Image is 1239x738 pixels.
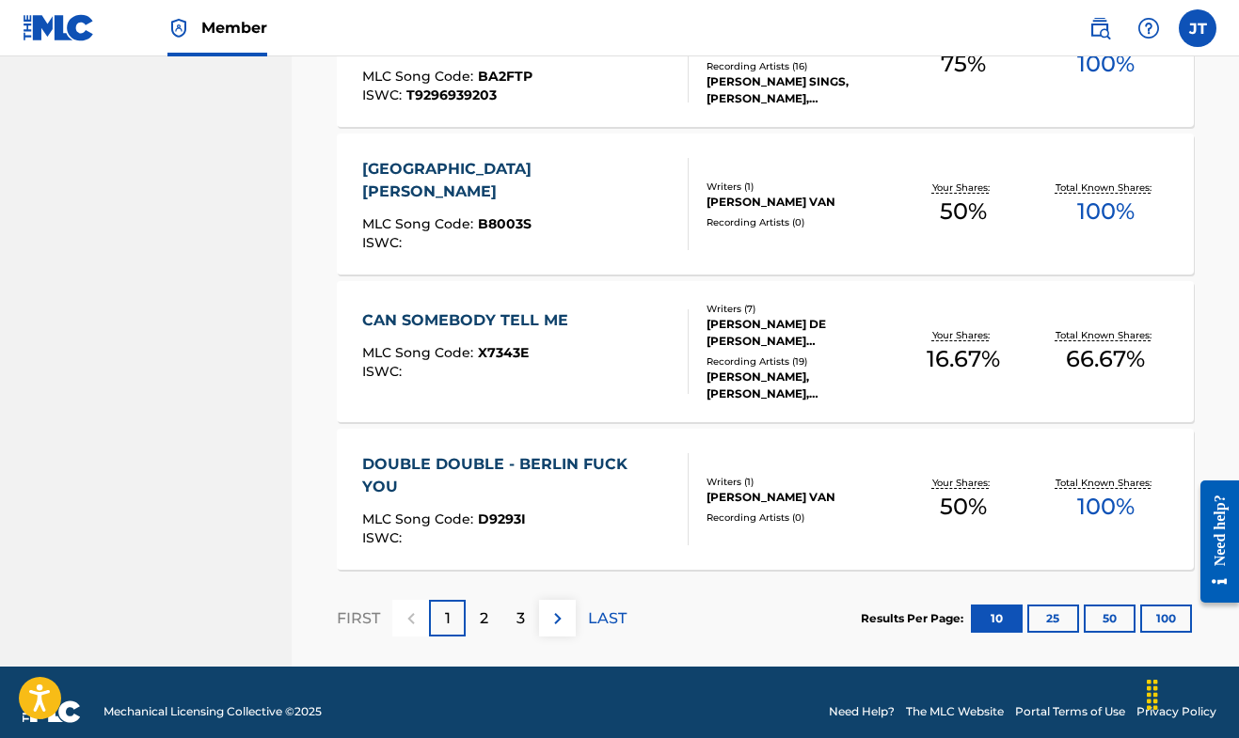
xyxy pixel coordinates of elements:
[1186,462,1239,622] iframe: Resource Center
[1015,703,1125,720] a: Portal Terms of Use
[362,68,478,85] span: MLC Song Code :
[478,510,526,527] span: D9293I
[1084,605,1136,633] button: 50
[362,309,578,332] div: CAN SOMEBODY TELL ME
[362,453,672,498] div: DOUBLE DOUBLE - BERLIN FUCK YOU
[1145,648,1239,738] div: Chatwidget
[1145,648,1239,738] iframe: Chat Widget
[940,195,987,228] span: 50 %
[362,510,478,527] span: MLC Song Code :
[707,59,892,73] div: Recording Artists ( 16 )
[707,369,892,402] div: [PERSON_NAME], [PERSON_NAME], [PERSON_NAME], [PERSON_NAME], [GEOGRAPHIC_DATA]
[1088,17,1111,39] img: search
[588,607,627,630] p: LAST
[337,281,1194,422] a: CAN SOMEBODY TELL MEMLC Song Code:X7343EISWC:Writers (7)[PERSON_NAME] DE [PERSON_NAME] [PERSON_NA...
[1137,17,1160,39] img: help
[941,47,986,81] span: 75 %
[1077,195,1135,228] span: 100 %
[932,476,994,490] p: Your Shares:
[362,234,406,251] span: ISWC :
[362,215,478,232] span: MLC Song Code :
[707,215,892,229] div: Recording Artists ( 0 )
[927,342,1000,376] span: 16.67 %
[1056,328,1156,342] p: Total Known Shares:
[478,215,532,232] span: B8003S
[829,703,895,720] a: Need Help?
[1077,490,1135,524] span: 100 %
[445,607,451,630] p: 1
[406,86,497,103] span: T9296939203
[201,17,267,39] span: Member
[337,133,1194,275] a: [GEOGRAPHIC_DATA][PERSON_NAME]MLC Song Code:B8003SISWC:Writers (1)[PERSON_NAME] VANRecording Arti...
[1136,703,1216,720] a: Privacy Policy
[1081,9,1119,47] a: Public Search
[337,429,1194,570] a: DOUBLE DOUBLE - BERLIN FUCK YOUMLC Song Code:D9293IISWC:Writers (1)[PERSON_NAME] VANRecording Art...
[707,316,892,350] div: [PERSON_NAME] DE [PERSON_NAME] [PERSON_NAME] RONDE, [PERSON_NAME], [PERSON_NAME], [PERSON_NAME], ...
[707,489,892,506] div: [PERSON_NAME] VAN
[971,605,1023,633] button: 10
[1077,47,1135,81] span: 100 %
[23,14,95,41] img: MLC Logo
[906,703,1004,720] a: The MLC Website
[932,181,994,195] p: Your Shares:
[362,344,478,361] span: MLC Song Code :
[1137,667,1168,723] div: Slepen
[932,328,994,342] p: Your Shares:
[1140,605,1192,633] button: 100
[516,607,525,630] p: 3
[167,17,190,39] img: Top Rightsholder
[103,703,322,720] span: Mechanical Licensing Collective © 2025
[707,302,892,316] div: Writers ( 7 )
[478,68,532,85] span: BA2FTP
[1179,9,1216,47] div: User Menu
[362,529,406,546] span: ISWC :
[480,607,488,630] p: 2
[1027,605,1079,633] button: 25
[478,344,529,361] span: X7343E
[707,180,892,194] div: Writers ( 1 )
[940,490,987,524] span: 50 %
[1130,9,1168,47] div: Help
[1056,181,1156,195] p: Total Known Shares:
[707,475,892,489] div: Writers ( 1 )
[861,610,968,627] p: Results Per Page:
[1066,342,1145,376] span: 66.67 %
[362,363,406,380] span: ISWC :
[362,158,672,203] div: [GEOGRAPHIC_DATA][PERSON_NAME]
[1056,476,1156,490] p: Total Known Shares:
[337,607,380,630] p: FIRST
[362,86,406,103] span: ISWC :
[707,354,892,369] div: Recording Artists ( 19 )
[23,700,81,723] img: logo
[707,510,892,525] div: Recording Artists ( 0 )
[707,73,892,107] div: [PERSON_NAME] SINGS,[PERSON_NAME], [PERSON_NAME] SINGS, [PERSON_NAME] SINGS, [PERSON_NAME] SINGS,...
[707,194,892,211] div: [PERSON_NAME] VAN
[547,607,569,630] img: right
